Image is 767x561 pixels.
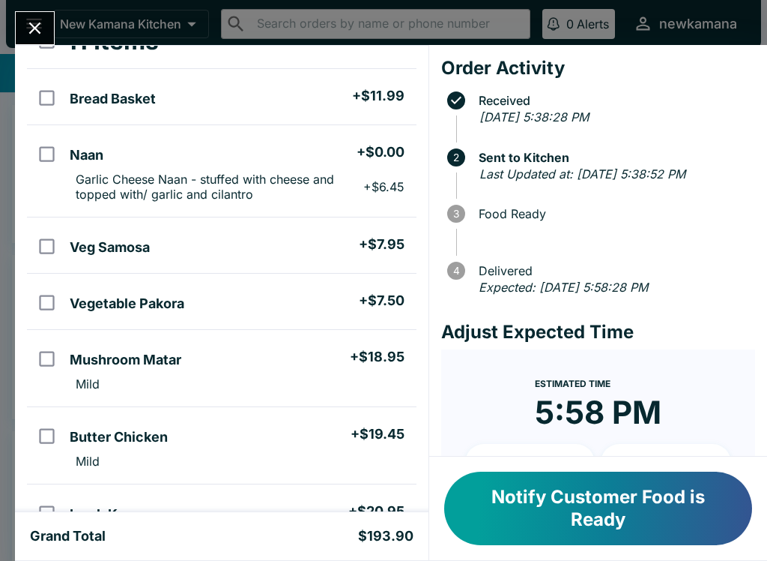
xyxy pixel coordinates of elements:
[76,454,100,469] p: Mild
[535,378,610,389] span: Estimated Time
[453,208,459,220] text: 3
[479,166,685,181] em: Last Updated at: [DATE] 5:38:52 PM
[452,265,459,277] text: 4
[479,280,648,295] em: Expected: [DATE] 5:58:28 PM
[70,505,150,523] h5: Lamb Korma
[358,527,413,545] h5: $193.90
[471,94,755,107] span: Received
[352,87,404,105] h5: + $11.99
[16,12,54,44] button: Close
[359,235,404,253] h5: + $7.95
[76,376,100,391] p: Mild
[479,109,589,124] em: [DATE] 5:38:28 PM
[471,151,755,164] span: Sent to Kitchen
[601,444,731,481] button: + 20
[465,444,595,481] button: + 10
[351,425,404,443] h5: + $19.45
[70,295,184,313] h5: Vegetable Pakora
[535,393,661,432] time: 5:58 PM
[70,428,168,446] h5: Butter Chicken
[70,90,156,108] h5: Bread Basket
[350,348,404,366] h5: + $18.95
[70,146,103,164] h5: Naan
[363,179,404,194] p: + $6.45
[70,238,150,256] h5: Veg Samosa
[357,143,404,161] h5: + $0.00
[453,151,459,163] text: 2
[471,264,755,277] span: Delivered
[348,502,404,520] h5: + $20.95
[441,57,755,79] h4: Order Activity
[70,351,181,369] h5: Mushroom Matar
[444,472,752,545] button: Notify Customer Food is Ready
[30,527,106,545] h5: Grand Total
[359,292,404,310] h5: + $7.50
[76,172,363,202] p: Garlic Cheese Naan - stuffed with cheese and topped with/ garlic and cilantro
[471,207,755,220] span: Food Ready
[441,321,755,343] h4: Adjust Expected Time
